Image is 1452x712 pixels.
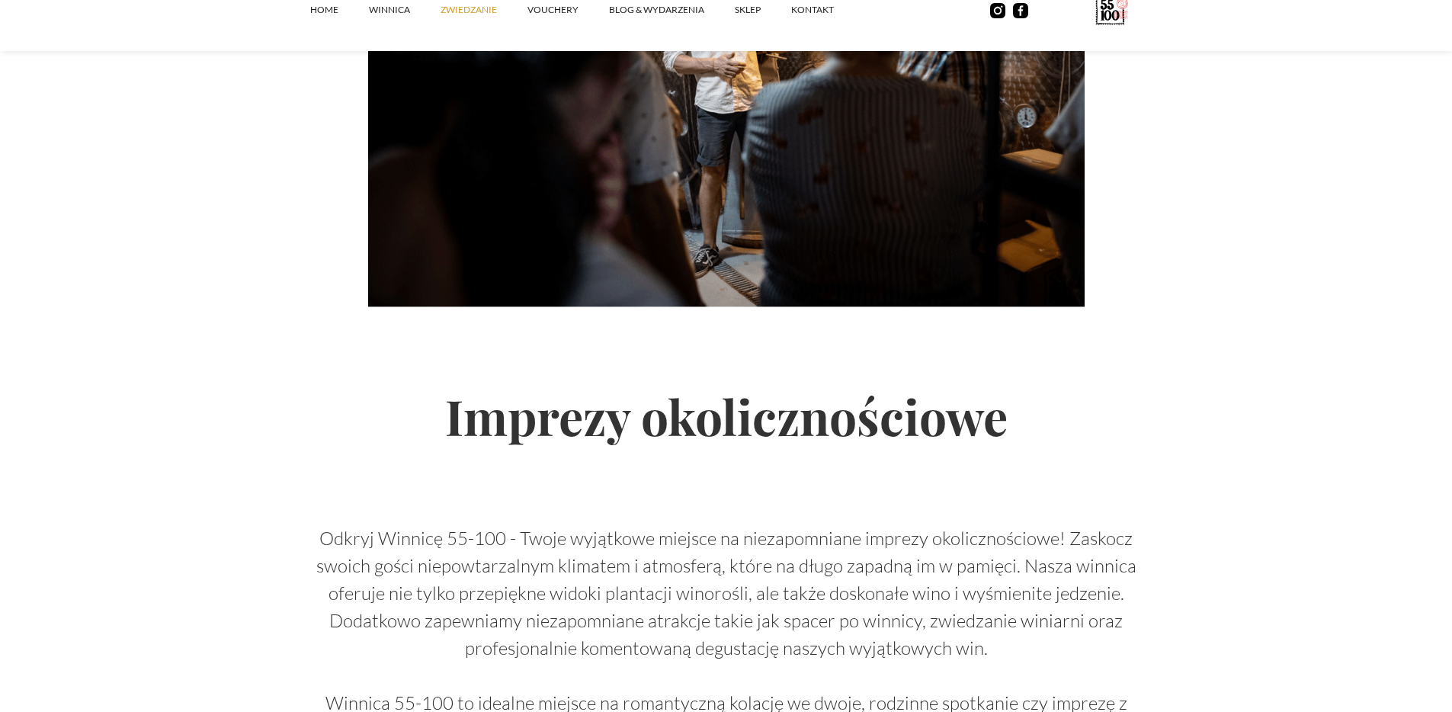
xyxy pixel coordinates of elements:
h2: Imprezy okolicznościowe [310,338,1143,494]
